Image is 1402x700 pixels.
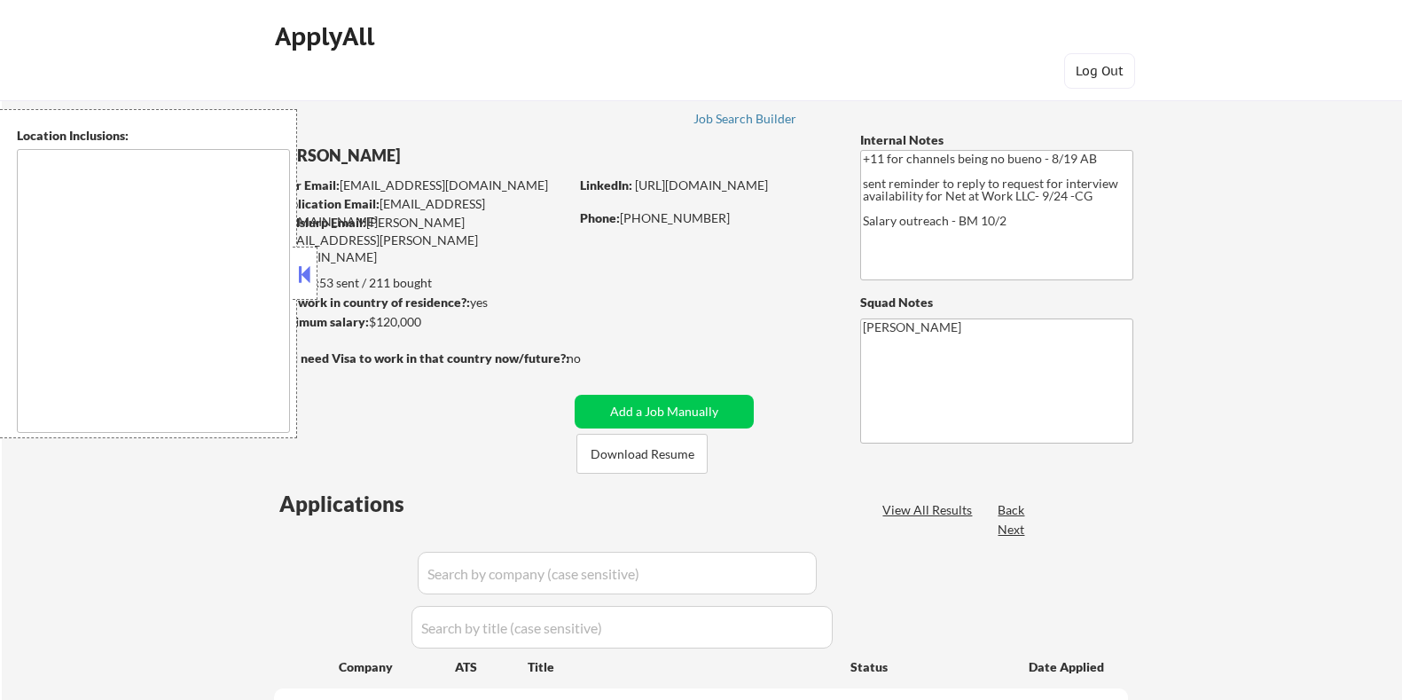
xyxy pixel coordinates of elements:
[275,177,568,194] div: [EMAIL_ADDRESS][DOMAIN_NAME]
[575,395,754,429] button: Add a Job Manually
[580,209,831,227] div: [PHONE_NUMBER]
[693,113,797,125] div: Job Search Builder
[998,501,1026,519] div: Back
[279,493,455,515] div: Applications
[860,131,1133,149] div: Internal Notes
[273,313,568,331] div: $120,000
[528,658,834,676] div: Title
[580,210,620,225] strong: Phone:
[635,177,768,193] a: [URL][DOMAIN_NAME]
[273,274,568,292] div: 53 sent / 211 bought
[882,501,977,519] div: View All Results
[860,294,1133,311] div: Squad Notes
[998,521,1026,539] div: Next
[274,214,568,266] div: [PERSON_NAME][EMAIL_ADDRESS][PERSON_NAME][DOMAIN_NAME]
[273,294,563,311] div: yes
[1029,658,1107,676] div: Date Applied
[850,650,1003,682] div: Status
[273,314,369,329] strong: Minimum salary:
[576,434,708,474] button: Download Resume
[455,658,528,676] div: ATS
[274,215,366,230] strong: Mailslurp Email:
[275,21,380,51] div: ApplyAll
[411,606,833,649] input: Search by title (case sensitive)
[418,552,817,594] input: Search by company (case sensitive)
[273,295,470,310] strong: Can work in country of residence?:
[567,350,617,367] div: no
[274,145,638,167] div: [PERSON_NAME]
[17,127,290,145] div: Location Inclusions:
[275,195,568,230] div: [EMAIL_ADDRESS][DOMAIN_NAME]
[580,177,632,193] strong: LinkedIn:
[275,196,380,211] strong: Application Email:
[274,350,569,366] strong: Will need Visa to work in that country now/future?:
[1064,53,1135,89] button: Log Out
[339,658,455,676] div: Company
